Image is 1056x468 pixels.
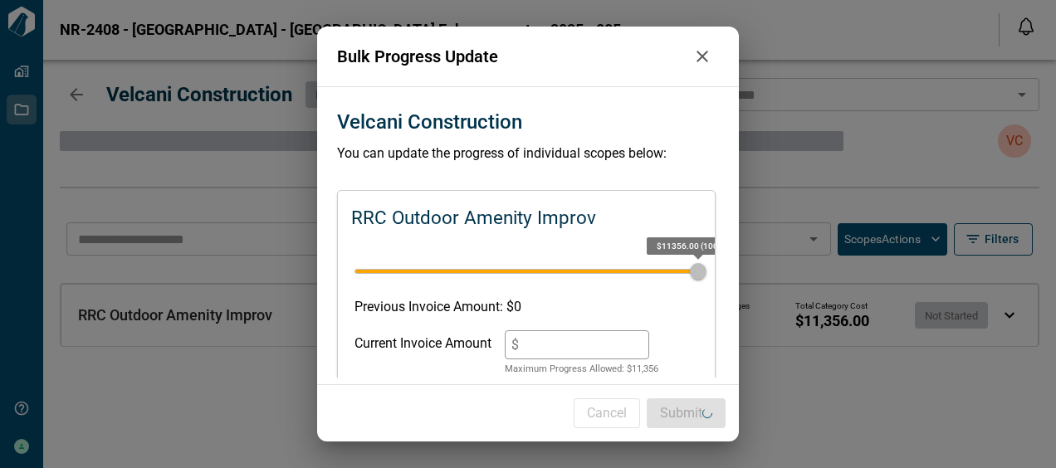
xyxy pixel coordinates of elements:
[351,204,596,232] p: RRC Outdoor Amenity Improv
[505,363,658,377] p: Maximum Progress Allowed: $ 11,356
[354,330,491,377] div: Current Invoice Amount
[354,297,697,317] p: Previous Invoice Amount: $ 0
[511,337,519,353] span: $
[337,144,720,163] p: You can update the progress of individual scopes below:
[337,44,687,69] p: Bulk Progress Update
[337,107,522,137] p: Velcani Construction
